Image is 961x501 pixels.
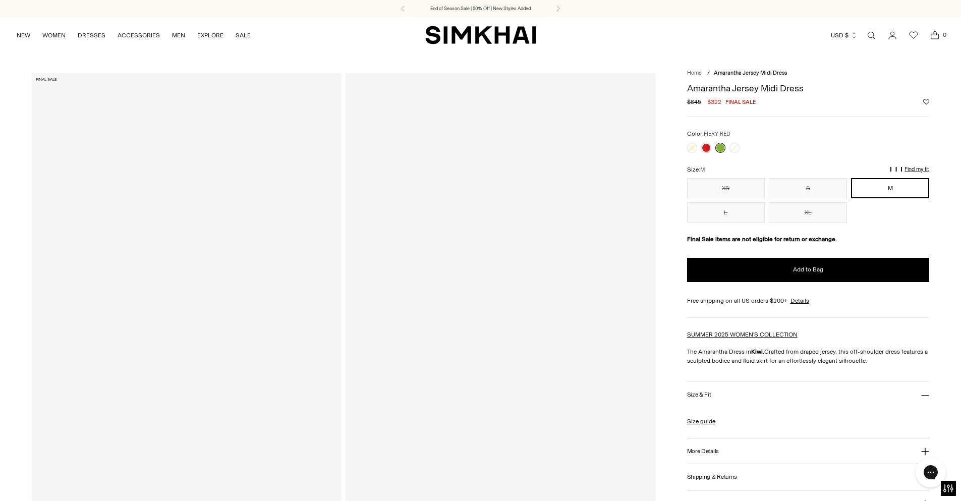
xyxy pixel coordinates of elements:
strong: Final Sale items are not eligible for return or exchange. [687,236,837,243]
div: / [707,69,710,78]
iframe: Gorgias live chat messenger [911,454,951,491]
button: More Details [687,438,930,464]
a: ACCESSORIES [118,24,160,46]
button: Size & Fit [687,382,930,408]
p: The Amarantha Dress in Crafted from draped jersey, this off-shoulder dress features a sculpted bo... [687,347,930,365]
label: Color: [687,129,730,139]
button: XL [769,202,847,222]
span: FIERY RED [704,131,730,137]
strong: Kiwi. [751,348,764,355]
button: Add to Bag [687,258,930,282]
button: Shipping & Returns [687,464,930,490]
label: Size: [687,165,705,175]
a: MEN [172,24,185,46]
a: Go to the account page [882,25,902,45]
button: M [851,178,929,198]
span: $322 [707,97,721,106]
h1: Amarantha Jersey Midi Dress [687,84,930,93]
button: S [769,178,847,198]
a: Details [790,296,809,305]
a: Open search modal [861,25,881,45]
span: 0 [940,30,949,39]
a: DRESSES [78,24,105,46]
button: Add to Wishlist [923,99,929,105]
a: Wishlist [903,25,924,45]
h3: More Details [687,448,719,455]
button: L [687,202,765,222]
h3: Shipping & Returns [687,474,738,480]
span: M [700,166,705,173]
nav: breadcrumbs [687,69,930,78]
h3: Size & Fit [687,392,711,398]
a: Home [687,70,702,76]
a: End of Season Sale | 50% Off | New Styles Added [430,5,531,12]
a: Open cart modal [925,25,945,45]
s: $645 [687,97,701,106]
a: NEW [17,24,30,46]
a: SUMMER 2025 WOMEN'S COLLECTION [687,331,798,338]
a: SALE [236,24,251,46]
span: Amarantha Jersey Midi Dress [714,70,787,76]
button: XS [687,178,765,198]
button: USD $ [831,24,858,46]
a: WOMEN [42,24,66,46]
div: Free shipping on all US orders $200+ [687,296,930,305]
a: EXPLORE [197,24,223,46]
a: SIMKHAI [425,25,536,45]
span: Add to Bag [793,265,823,274]
a: Size guide [687,417,715,426]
